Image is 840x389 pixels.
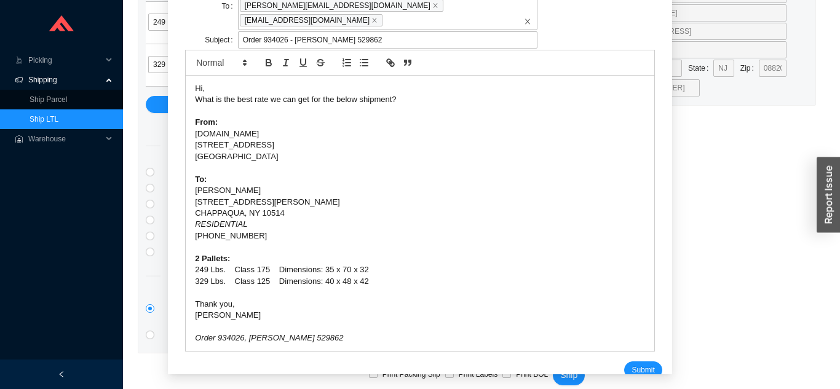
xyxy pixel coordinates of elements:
[195,208,645,219] div: CHAPPAQUA, NY 10514
[30,115,58,124] a: Ship LTL
[195,219,247,229] em: RESIDENTIAL
[240,14,382,26] span: [EMAIL_ADDRESS][DOMAIN_NAME]
[58,371,65,378] span: left
[524,18,531,25] span: close
[195,276,645,287] div: 329 Lbs. Class 125 Dimensions: 40 x 48 x 42
[454,368,502,380] span: Print Labels
[195,128,645,139] div: [DOMAIN_NAME]
[28,50,102,70] span: Picking
[195,185,645,196] div: [PERSON_NAME]
[146,96,520,113] button: Add Pallet
[371,17,378,23] span: close
[688,60,713,77] label: State
[195,230,645,242] div: [PHONE_NUMBER]
[384,14,393,27] input: [PERSON_NAME][EMAIL_ADDRESS][DOMAIN_NAME]close[EMAIL_ADDRESS][DOMAIN_NAME]closeclose
[195,333,343,342] em: Order 934026, [PERSON_NAME] 529862
[195,299,645,310] div: Thank you,
[160,138,236,152] span: Direct Services
[560,368,577,382] span: Ship
[195,151,645,162] div: [GEOGRAPHIC_DATA]
[632,364,654,376] span: Submit
[553,366,585,385] button: Ship
[432,2,438,9] span: close
[378,368,445,380] span: Print Packing Slip
[205,31,237,49] label: Subject
[624,361,662,379] button: Submit
[195,94,645,105] div: What is the best rate we can get for the below shipment?
[195,310,645,321] div: [PERSON_NAME]
[195,254,230,263] strong: 2 Pallets:
[195,264,645,275] div: 249 Lbs. Class 175 Dimensions: 35 x 70 x 32
[30,95,67,104] a: Ship Parcel
[195,175,207,184] strong: To:
[740,60,759,77] label: Zip
[28,129,102,149] span: Warehouse
[195,83,645,94] div: Hi,
[195,139,645,151] div: [STREET_ADDRESS]
[195,197,645,208] div: [STREET_ADDRESS][PERSON_NAME]
[28,70,102,90] span: Shipping
[160,269,235,283] span: Other Services
[195,117,218,127] strong: From:
[511,368,553,380] span: Print BOL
